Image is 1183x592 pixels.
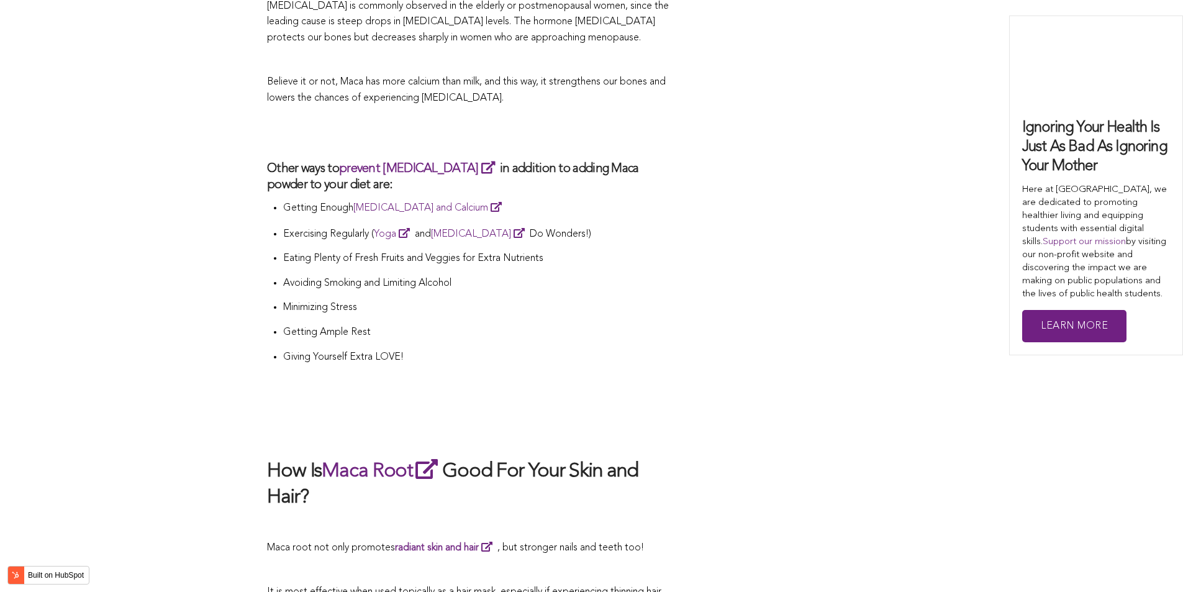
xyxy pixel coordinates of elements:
iframe: Chat Widget [1121,532,1183,592]
a: Learn More [1022,310,1126,343]
p: Eating Plenty of Fresh Fruits and Veggies for Extra Nutrients [283,251,671,267]
a: [MEDICAL_DATA] and Calcium [353,203,507,213]
h2: How Is Good For Your Skin and Hair? [267,457,671,511]
a: Yoga [374,229,415,239]
p: Getting Ample Rest [283,325,671,341]
p: Minimizing Stress [283,300,671,316]
h3: Other ways to in addition to adding Maca powder to your diet are: [267,160,671,193]
p: Getting Enough [283,199,671,217]
p: Exercising Regularly ( and Do Wonders!) [283,225,671,243]
a: [MEDICAL_DATA] [431,229,530,239]
p: Avoiding Smoking and Limiting Alcohol [283,276,671,292]
a: prevent [MEDICAL_DATA] [339,163,500,175]
img: HubSpot sprocket logo [8,568,23,583]
a: Maca Root [322,462,442,481]
p: Giving Yourself Extra LOVE! [283,350,671,366]
span: Maca root not only promotes , but stronger nails and teeth too! [267,543,644,553]
a: radiant skin and hair [395,543,497,553]
span: Believe it or not, Maca has more calcium than milk, and this way, it strengthens our bones and lo... [267,77,666,103]
button: Built on HubSpot [7,566,89,585]
label: Built on HubSpot [23,567,89,583]
span: [MEDICAL_DATA] is commonly observed in the elderly or postmenopausal women, since the leading cau... [267,1,669,43]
